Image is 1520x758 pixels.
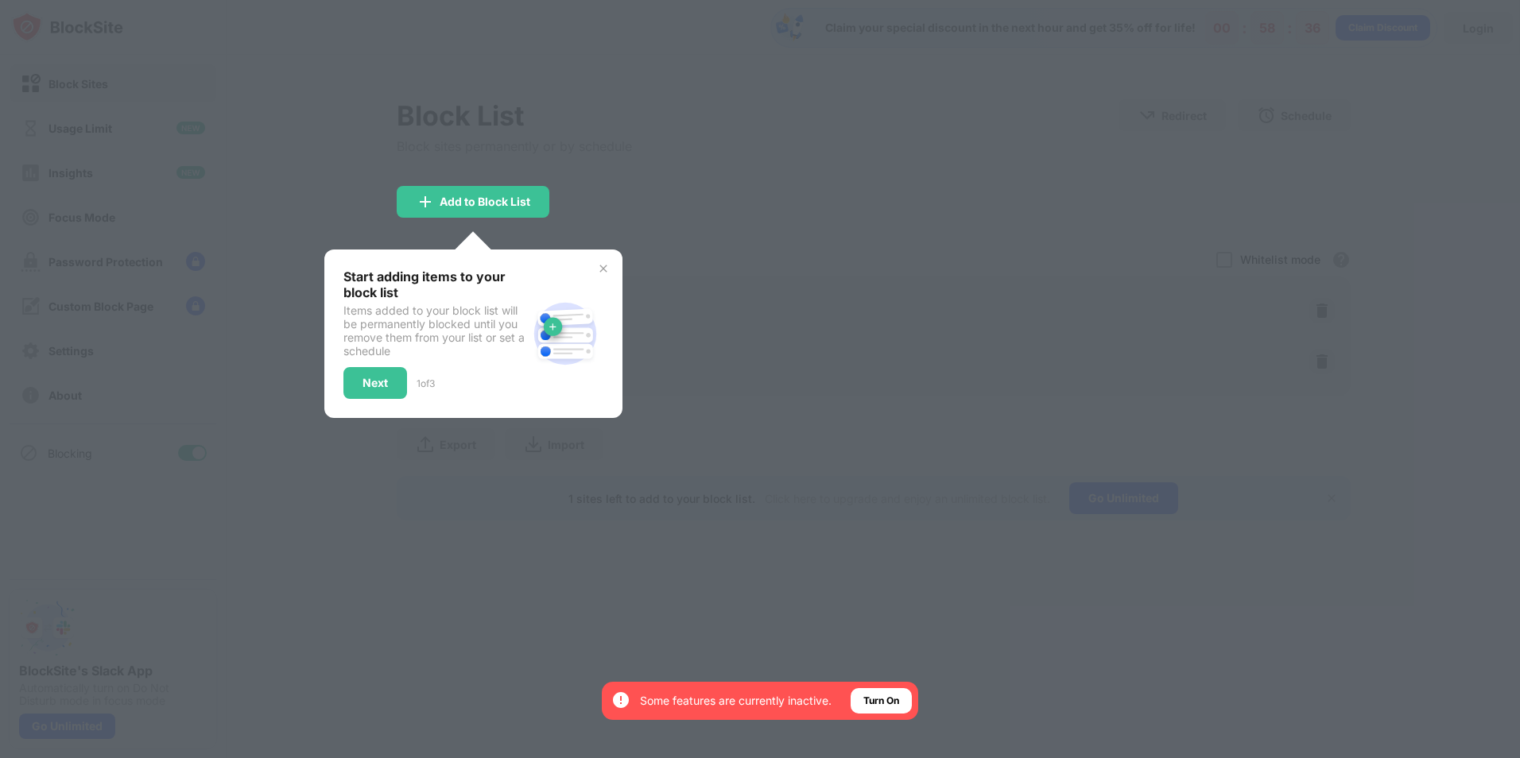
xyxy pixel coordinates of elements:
div: Add to Block List [440,195,530,208]
img: x-button.svg [597,262,610,275]
div: Next [363,377,388,389]
img: block-site.svg [527,296,603,372]
div: Some features are currently inactive. [640,693,832,709]
div: Start adding items to your block list [343,269,527,300]
div: Turn On [863,693,899,709]
div: 1 of 3 [417,377,435,389]
img: error-circle-white.svg [611,690,630,710]
div: Items added to your block list will be permanently blocked until you remove them from your list o... [343,304,527,358]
